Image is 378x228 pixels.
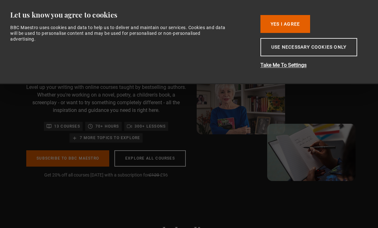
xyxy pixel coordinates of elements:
button: Use necessary cookies only [260,38,357,56]
span: £96 [160,172,168,177]
p: Level up your writing with online courses taught by bestselling authors. Whether you're working o... [24,83,188,114]
a: Explore all courses [114,150,186,167]
a: Subscribe to BBC Maestro [26,150,109,167]
button: Take Me To Settings [260,61,363,69]
button: Yes I Agree [260,15,310,33]
p: Get 20% off all courses [DATE] with a subscription for [24,172,188,178]
div: BBC Maestro uses cookies and data to help us to deliver and maintain our services. Cookies and da... [10,25,226,42]
p: 300+ lessons [135,123,166,130]
span: £120 [149,172,159,177]
p: 70+ hours [95,123,119,130]
div: Let us know you agree to cookies [10,10,251,20]
p: 13 courses [54,123,80,130]
p: 7 more topics to explore [80,135,140,141]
